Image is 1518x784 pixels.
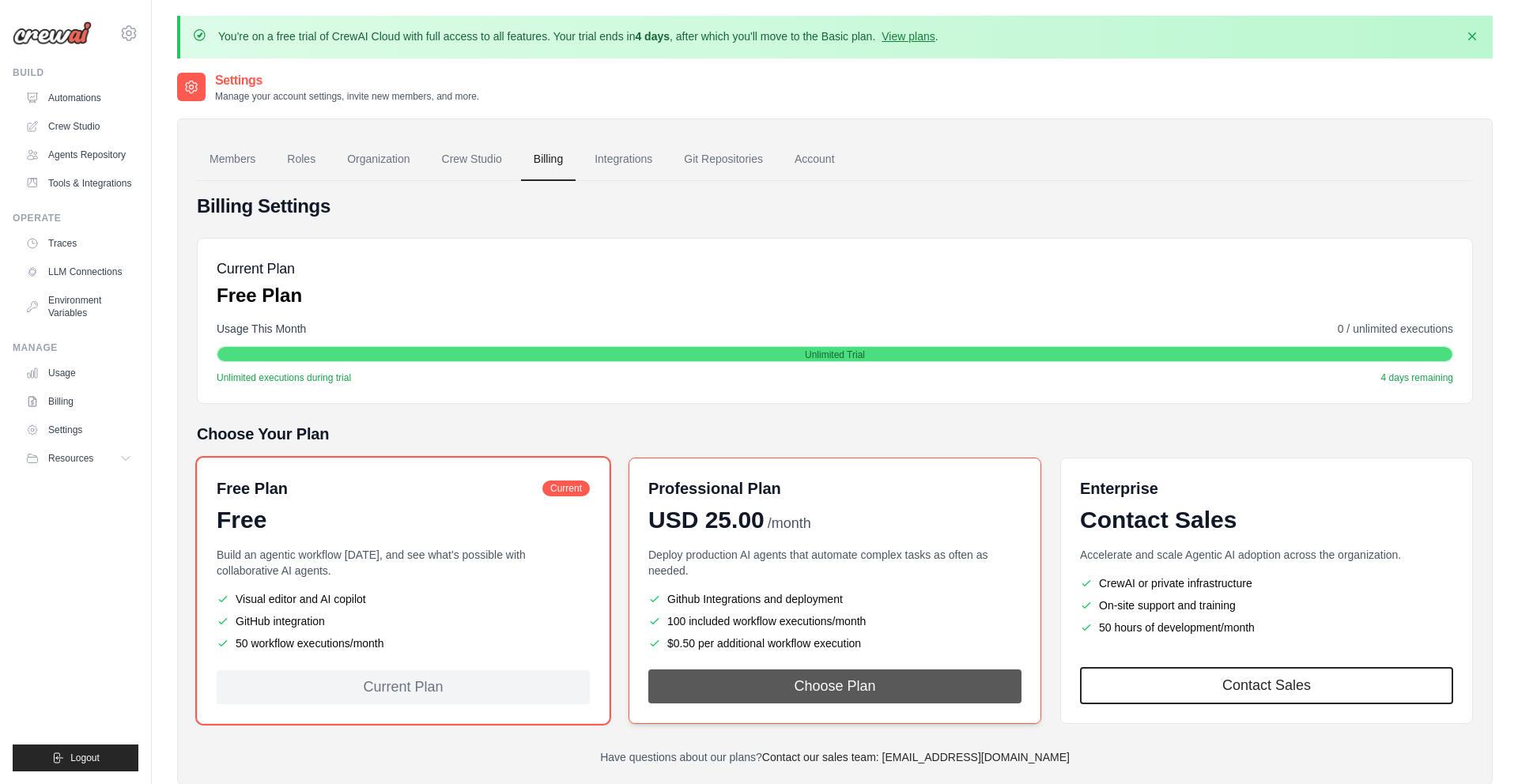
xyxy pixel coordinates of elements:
[1080,667,1453,704] a: Contact Sales
[1080,547,1453,563] p: Accelerate and scale Agentic AI adoption across the organization.
[217,591,590,607] li: Visual editor and AI copilot
[1338,321,1453,337] span: 0 / unlimited executions
[218,28,938,44] p: You're on a free trial of CrewAI Cloud with full access to all features. Your trial ends in , aft...
[217,283,302,308] p: Free Plan
[1080,575,1453,591] li: CrewAI or private infrastructure
[648,613,1021,629] li: 100 included workflow executions/month
[274,138,328,181] a: Roles
[635,30,670,43] strong: 4 days
[1080,597,1453,613] li: On-site support and training
[1080,506,1453,534] div: Contact Sales
[648,669,1021,703] button: Choose Plan
[217,321,306,337] span: Usage This Month
[648,547,1021,579] p: Deploy production AI agents that automate complex tasks as often as needed.
[648,506,765,534] span: USD 25.00
[217,613,590,629] li: GitHub integration
[521,138,576,181] a: Billing
[1080,477,1453,499] h6: Enterprise
[648,591,1021,607] li: Github Integrations and deployment
[13,744,138,771] button: Logout
[334,138,422,181] a: Organization
[19,288,138,326] a: Environment Variables
[19,446,138,471] button: Resources
[542,481,590,496] span: Current
[13,341,138,354] div: Manage
[197,423,1473,445] h5: Choose Your Plan
[197,138,268,181] a: Members
[19,417,138,443] a: Settings
[805,349,865,361] span: Unlimited Trial
[13,21,92,45] img: Logo
[217,506,590,534] div: Free
[19,360,138,386] a: Usage
[19,114,138,139] a: Crew Studio
[217,670,590,704] div: Current Plan
[215,71,479,90] h2: Settings
[217,635,590,651] li: 50 workflow executions/month
[197,749,1473,765] p: Have questions about our plans?
[19,259,138,285] a: LLM Connections
[217,258,302,280] h5: Current Plan
[13,212,138,224] div: Operate
[648,635,1021,651] li: $0.50 per additional workflow execution
[19,171,138,196] a: Tools & Integrations
[782,138,848,181] a: Account
[648,477,781,499] h6: Professional Plan
[582,138,665,181] a: Integrations
[762,751,1070,763] a: Contact our sales team: [EMAIL_ADDRESS][DOMAIN_NAME]
[217,547,590,579] p: Build an agentic workflow [DATE], and see what's possible with collaborative AI agents.
[19,231,138,256] a: Traces
[671,138,776,181] a: Git Repositories
[48,452,93,465] span: Resources
[19,85,138,111] a: Automations
[19,142,138,168] a: Agents Repository
[197,194,1473,219] h4: Billing Settings
[70,752,100,764] span: Logout
[1439,708,1518,784] iframe: Chat Widget
[19,389,138,414] a: Billing
[217,371,351,384] span: Unlimited executions during trial
[13,66,138,79] div: Build
[768,513,811,534] span: /month
[1080,620,1453,635] li: 50 hours of development/month
[882,30,935,43] a: View plans
[429,138,515,181] a: Crew Studio
[215,90,479,103] p: Manage your account settings, invite new members, and more.
[1381,371,1453,384] span: 4 days remaining
[217,477,288,499] h6: Free Plan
